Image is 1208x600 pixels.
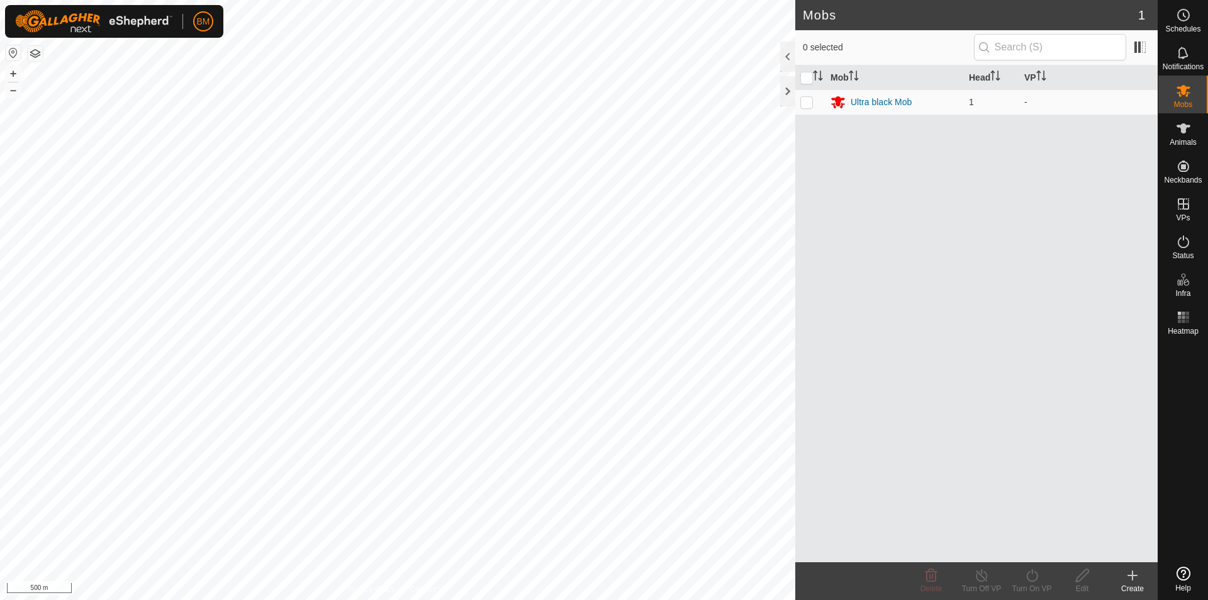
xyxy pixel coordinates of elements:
p-sorticon: Activate to sort [849,72,859,82]
a: Help [1158,562,1208,597]
span: BM [197,15,210,28]
span: Heatmap [1168,327,1199,335]
span: Mobs [1174,101,1192,108]
div: Create [1107,583,1158,594]
button: – [6,82,21,98]
p-sorticon: Activate to sort [813,72,823,82]
th: VP [1019,65,1158,90]
button: Map Layers [28,46,43,61]
div: Turn On VP [1007,583,1057,594]
button: Reset Map [6,45,21,60]
span: 1 [1138,6,1145,25]
span: Neckbands [1164,176,1202,184]
span: Schedules [1165,25,1200,33]
input: Search (S) [974,34,1126,60]
td: - [1019,89,1158,115]
div: Ultra black Mob [851,96,912,109]
span: VPs [1176,214,1190,222]
th: Mob [825,65,964,90]
span: Delete [920,584,942,593]
img: Gallagher Logo [15,10,172,33]
span: Animals [1170,139,1197,146]
p-sorticon: Activate to sort [990,72,1000,82]
a: Privacy Policy [348,584,395,595]
span: 0 selected [803,41,974,54]
span: Notifications [1163,63,1204,71]
a: Contact Us [410,584,447,595]
th: Head [964,65,1019,90]
span: Infra [1175,290,1190,297]
span: 1 [969,97,974,107]
span: Status [1172,252,1194,259]
button: + [6,66,21,81]
h2: Mobs [803,8,1138,23]
span: Help [1175,584,1191,592]
p-sorticon: Activate to sort [1036,72,1046,82]
div: Turn Off VP [956,583,1007,594]
div: Edit [1057,583,1107,594]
